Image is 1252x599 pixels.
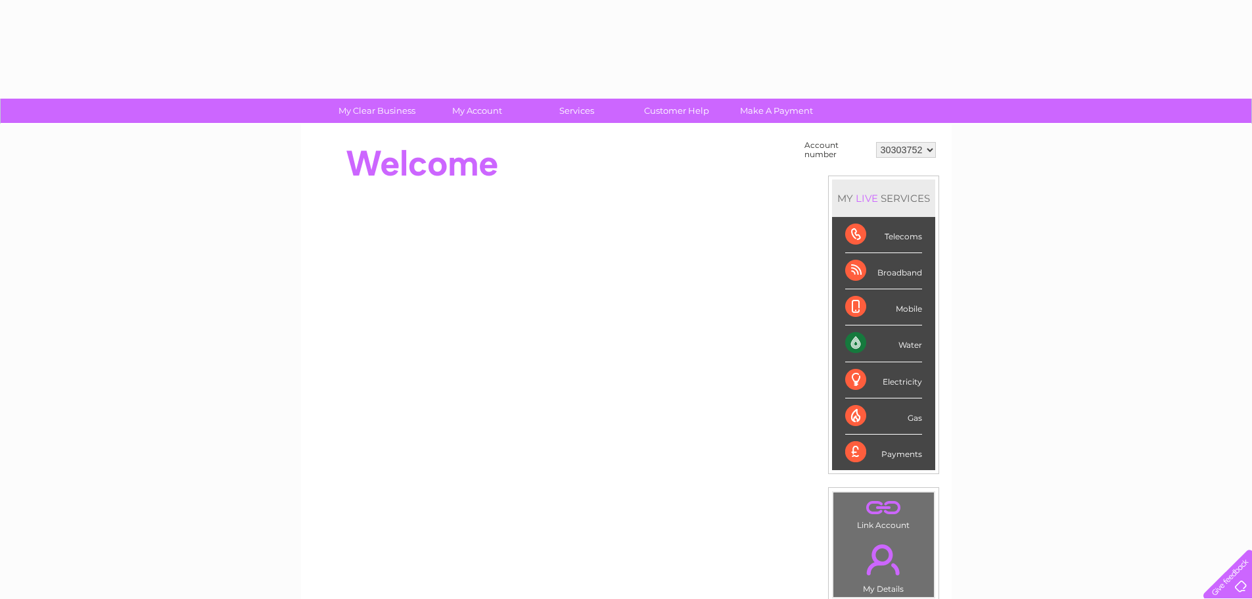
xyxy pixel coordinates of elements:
div: Electricity [845,362,922,398]
a: My Account [423,99,531,123]
a: . [837,537,931,583]
div: Water [845,325,922,362]
td: Link Account [833,492,935,533]
a: . [837,496,931,519]
a: Customer Help [622,99,731,123]
td: My Details [833,533,935,598]
a: Make A Payment [722,99,831,123]
div: Telecoms [845,217,922,253]
td: Account number [801,137,873,162]
a: Services [522,99,631,123]
div: Broadband [845,253,922,289]
div: Gas [845,398,922,435]
div: MY SERVICES [832,180,935,217]
a: My Clear Business [323,99,431,123]
div: Mobile [845,289,922,325]
div: Payments [845,435,922,470]
div: LIVE [853,192,881,204]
